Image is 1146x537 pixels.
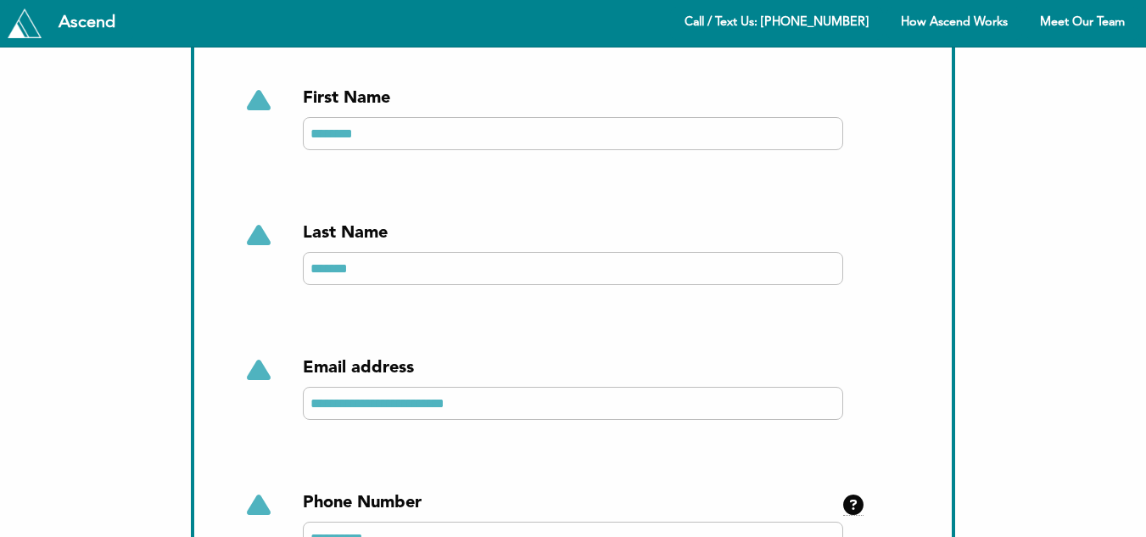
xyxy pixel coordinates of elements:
[8,8,42,37] img: Tryascend.com
[303,356,843,380] div: Email address
[670,7,883,40] a: Call / Text Us: [PHONE_NUMBER]
[303,221,843,245] div: Last Name
[3,4,133,42] a: Tryascend.com Ascend
[1026,7,1139,40] a: Meet Our Team
[303,87,843,110] div: First Name
[303,491,843,515] div: Phone Number
[45,14,129,31] div: Ascend
[886,7,1022,40] a: How Ascend Works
